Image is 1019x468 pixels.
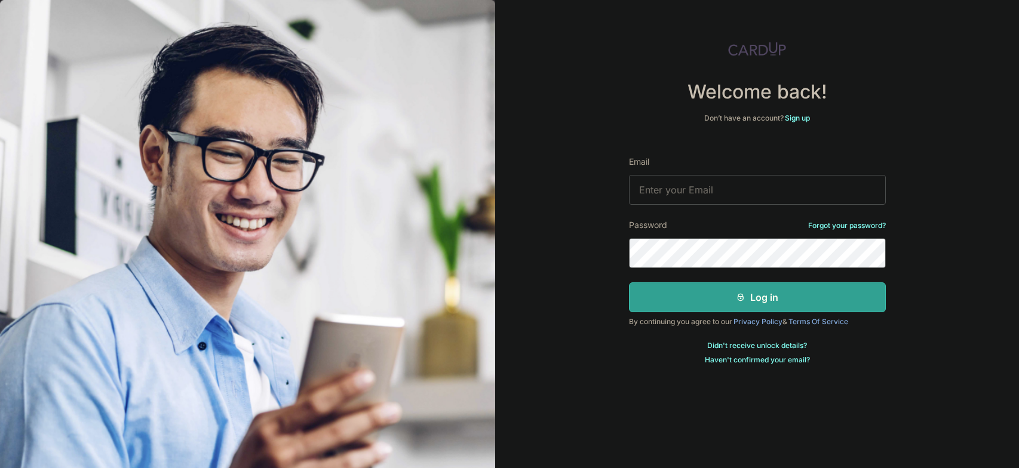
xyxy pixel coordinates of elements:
img: CardUp Logo [728,42,787,56]
input: Enter your Email [629,175,886,205]
a: Forgot your password? [808,221,886,230]
h4: Welcome back! [629,80,886,104]
label: Password [629,219,667,231]
button: Log in [629,282,886,312]
div: By continuing you agree to our & [629,317,886,327]
a: Terms Of Service [788,317,848,326]
a: Didn't receive unlock details? [707,341,807,350]
a: Haven't confirmed your email? [705,355,810,365]
div: Don’t have an account? [629,113,886,123]
a: Privacy Policy [733,317,782,326]
label: Email [629,156,649,168]
a: Sign up [785,113,810,122]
